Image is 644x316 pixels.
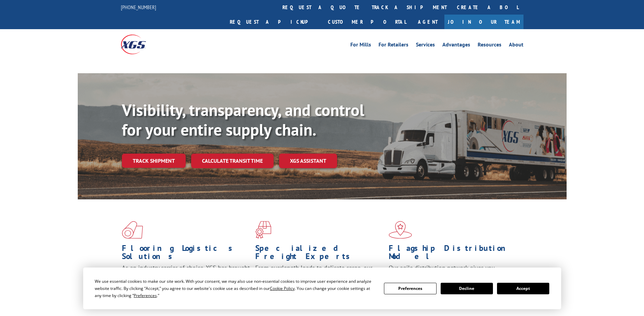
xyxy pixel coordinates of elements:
[497,283,549,294] button: Accept
[384,283,436,294] button: Preferences
[255,221,271,239] img: xgs-icon-focused-on-flooring-red
[255,244,384,264] h1: Specialized Freight Experts
[411,15,444,29] a: Agent
[350,42,371,50] a: For Mills
[122,221,143,239] img: xgs-icon-total-supply-chain-intelligence-red
[122,244,250,264] h1: Flooring Logistics Solutions
[191,154,274,168] a: Calculate transit time
[83,268,561,309] div: Cookie Consent Prompt
[122,264,250,288] span: As an industry carrier of choice, XGS has brought innovation and dedication to flooring logistics...
[255,264,384,294] p: From overlength loads to delicate cargo, our experienced staff knows the best way to move your fr...
[122,154,186,168] a: Track shipment
[478,42,501,50] a: Resources
[270,285,295,291] span: Cookie Policy
[279,154,337,168] a: XGS ASSISTANT
[225,15,323,29] a: Request a pickup
[509,42,523,50] a: About
[379,42,408,50] a: For Retailers
[134,293,157,298] span: Preferences
[441,283,493,294] button: Decline
[122,99,364,140] b: Visibility, transparency, and control for your entire supply chain.
[442,42,470,50] a: Advantages
[389,221,412,239] img: xgs-icon-flagship-distribution-model-red
[121,4,156,11] a: [PHONE_NUMBER]
[389,264,514,280] span: Our agile distribution network gives you nationwide inventory management on demand.
[416,42,435,50] a: Services
[389,244,517,264] h1: Flagship Distribution Model
[323,15,411,29] a: Customer Portal
[95,278,376,299] div: We use essential cookies to make our site work. With your consent, we may also use non-essential ...
[444,15,523,29] a: Join Our Team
